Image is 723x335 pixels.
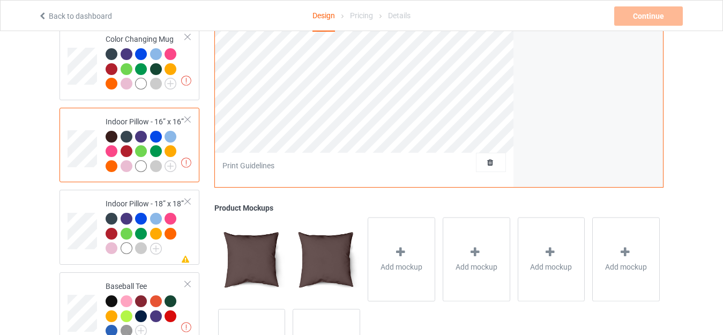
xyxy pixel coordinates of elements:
[592,217,660,301] div: Add mockup
[443,217,510,301] div: Add mockup
[312,1,335,32] div: Design
[106,34,185,89] div: Color Changing Mug
[222,160,274,171] div: Print Guidelines
[381,262,422,272] span: Add mockup
[456,262,497,272] span: Add mockup
[368,217,435,301] div: Add mockup
[218,217,285,301] img: regular.jpg
[293,217,360,301] img: regular.jpg
[59,108,199,183] div: Indoor Pillow - 16” x 16”
[181,76,191,86] img: exclamation icon
[388,1,411,31] div: Details
[150,243,162,255] img: svg+xml;base64,PD94bWwgdmVyc2lvbj0iMS4wIiBlbmNvZGluZz0iVVRGLTgiPz4KPHN2ZyB3aWR0aD0iMjJweCIgaGVpZ2...
[350,1,373,31] div: Pricing
[165,160,176,172] img: svg+xml;base64,PD94bWwgdmVyc2lvbj0iMS4wIiBlbmNvZGluZz0iVVRGLTgiPz4KPHN2ZyB3aWR0aD0iMjJweCIgaGVpZ2...
[605,262,647,272] span: Add mockup
[59,190,199,265] div: Indoor Pillow - 18” x 18”
[530,262,572,272] span: Add mockup
[106,116,185,172] div: Indoor Pillow - 16” x 16”
[181,322,191,332] img: exclamation icon
[518,217,585,301] div: Add mockup
[59,25,199,100] div: Color Changing Mug
[214,203,664,213] div: Product Mockups
[181,158,191,168] img: exclamation icon
[38,12,112,20] a: Back to dashboard
[165,78,176,90] img: svg+xml;base64,PD94bWwgdmVyc2lvbj0iMS4wIiBlbmNvZGluZz0iVVRGLTgiPz4KPHN2ZyB3aWR0aD0iMjJweCIgaGVpZ2...
[106,198,185,254] div: Indoor Pillow - 18” x 18”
